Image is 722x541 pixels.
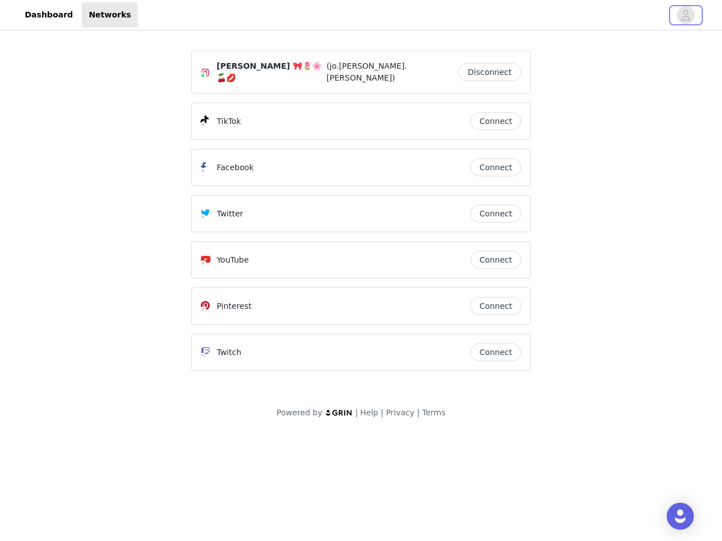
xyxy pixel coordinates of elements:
p: Pinterest [217,300,252,312]
button: Connect [470,251,521,269]
img: Instagram Icon [201,68,210,77]
button: Disconnect [458,63,521,81]
span: Powered by [276,408,322,417]
span: | [417,408,420,417]
a: Privacy [386,408,415,417]
a: Networks [82,2,138,28]
button: Connect [470,205,521,223]
p: Twitch [217,347,241,358]
div: avatar [680,6,691,24]
span: [PERSON_NAME] 🎀🌷🌸🍒💋 [217,60,324,84]
a: Dashboard [18,2,80,28]
span: (jo.[PERSON_NAME].[PERSON_NAME]) [327,60,456,84]
img: logo [325,409,353,416]
button: Connect [470,297,521,315]
span: | [381,408,384,417]
a: Terms [422,408,445,417]
span: | [355,408,358,417]
div: Open Intercom Messenger [667,503,694,530]
p: TikTok [217,116,241,127]
a: Help [360,408,378,417]
p: Twitter [217,208,243,220]
button: Connect [470,112,521,130]
p: YouTube [217,254,249,266]
p: Facebook [217,162,254,174]
button: Connect [470,158,521,176]
button: Connect [470,343,521,361]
